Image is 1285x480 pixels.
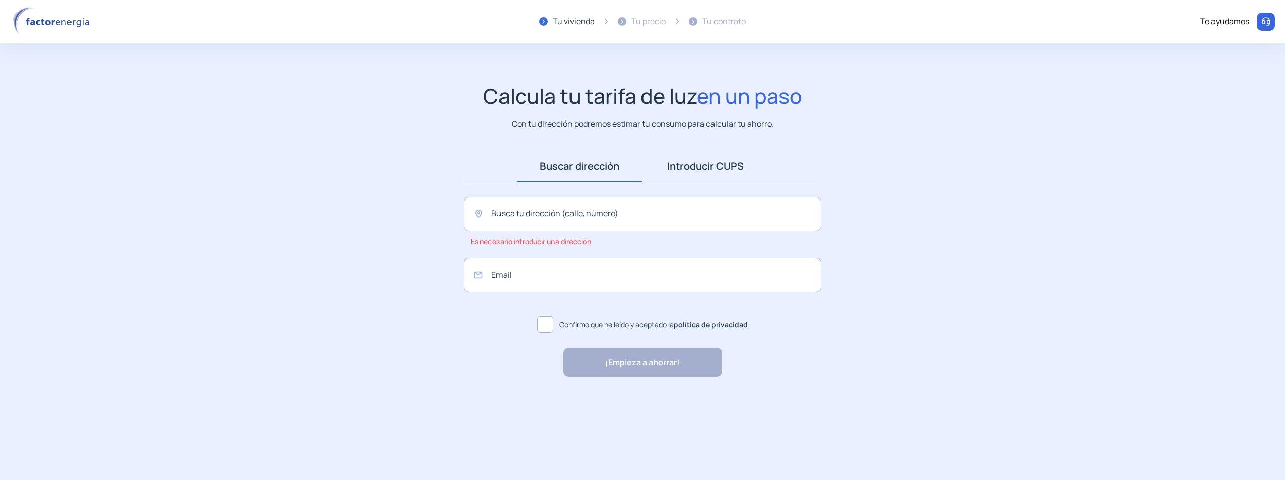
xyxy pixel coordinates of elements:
[1200,15,1249,28] div: Te ayudamos
[483,84,802,108] h1: Calcula tu tarifa de luz
[512,118,774,130] p: Con tu dirección podremos estimar tu consumo para calcular tu ahorro.
[517,150,642,182] a: Buscar dirección
[10,7,96,36] img: logo factor
[1261,17,1271,27] img: llamar
[674,319,748,329] a: política de privacidad
[702,15,746,28] div: Tu contrato
[697,82,802,110] span: en un paso
[553,15,595,28] div: Tu vivienda
[471,231,591,252] span: Es necesario introducir una dirección
[559,319,748,330] span: Confirmo que he leído y aceptado la
[642,150,768,182] a: Introducir CUPS
[631,15,666,28] div: Tu precio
